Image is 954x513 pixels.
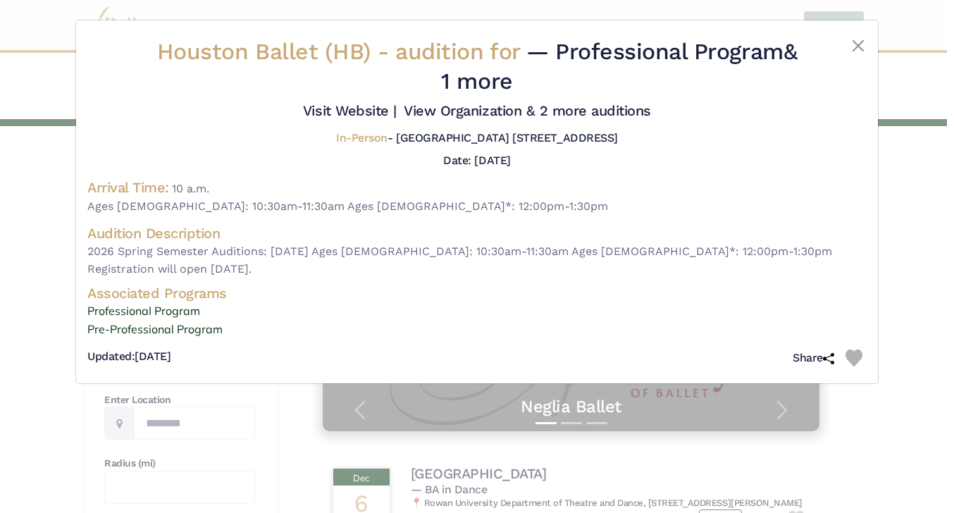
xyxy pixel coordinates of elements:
a: Visit Website | [303,102,397,119]
h4: Associated Programs [87,284,867,302]
h5: Share [793,351,834,366]
button: Close [850,37,867,54]
h5: Date: [DATE] [443,154,510,167]
span: Updated: [87,350,135,363]
a: Professional Program [87,302,867,321]
h4: Audition Description [87,224,867,242]
span: In-Person [336,131,388,144]
h4: Arrival Time: [87,179,169,196]
span: — Professional Program [441,38,797,94]
h5: - [GEOGRAPHIC_DATA] [STREET_ADDRESS] [336,131,617,146]
a: & 1 more [441,38,797,94]
span: audition for [395,38,519,65]
h5: [DATE] [87,350,171,364]
span: 10 a.m. [172,182,209,195]
a: Pre-Professional Program [87,321,867,339]
a: View Organization & 2 more auditions [404,102,651,119]
span: Ages [DEMOGRAPHIC_DATA]: 10:30am-11:30am Ages [DEMOGRAPHIC_DATA]*: 12:00pm-1:30pm [87,197,867,216]
span: 2026 Spring Semester Auditions: [DATE] Ages [DEMOGRAPHIC_DATA]: 10:30am-11:30am Ages [DEMOGRAPHIC... [87,242,867,278]
span: Houston Ballet (HB) - [157,38,526,65]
